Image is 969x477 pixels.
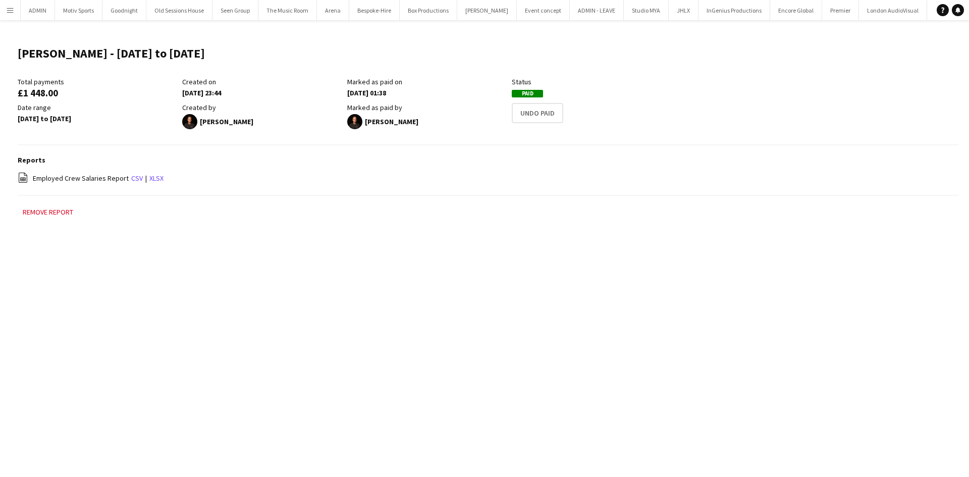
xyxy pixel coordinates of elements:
[347,114,507,129] div: [PERSON_NAME]
[669,1,698,20] button: JHLX
[18,88,177,97] div: £1 448.00
[18,155,959,165] h3: Reports
[182,88,342,97] div: [DATE] 23:44
[102,1,146,20] button: Goodnight
[512,103,563,123] button: Undo Paid
[517,1,570,20] button: Event concept
[512,90,543,97] span: Paid
[770,1,822,20] button: Encore Global
[21,1,55,20] button: ADMIN
[182,103,342,112] div: Created by
[317,1,349,20] button: Arena
[182,114,342,129] div: [PERSON_NAME]
[182,77,342,86] div: Created on
[859,1,927,20] button: London AudioVisual
[18,77,177,86] div: Total payments
[570,1,624,20] button: ADMIN - LEAVE
[698,1,770,20] button: InGenius Productions
[18,206,78,218] button: Remove report
[400,1,457,20] button: Box Productions
[18,114,177,123] div: [DATE] to [DATE]
[822,1,859,20] button: Premier
[347,77,507,86] div: Marked as paid on
[131,174,143,183] a: csv
[624,1,669,20] button: Studio MYA
[347,103,507,112] div: Marked as paid by
[55,1,102,20] button: Motiv Sports
[18,46,205,61] h1: [PERSON_NAME] - [DATE] to [DATE]
[349,1,400,20] button: Bespoke-Hire
[18,172,959,185] div: |
[457,1,517,20] button: [PERSON_NAME]
[258,1,317,20] button: The Music Room
[347,88,507,97] div: [DATE] 01:38
[33,174,129,183] span: Employed Crew Salaries Report
[146,1,212,20] button: Old Sessions House
[149,174,164,183] a: xlsx
[212,1,258,20] button: Seen Group
[512,77,671,86] div: Status
[18,103,177,112] div: Date range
